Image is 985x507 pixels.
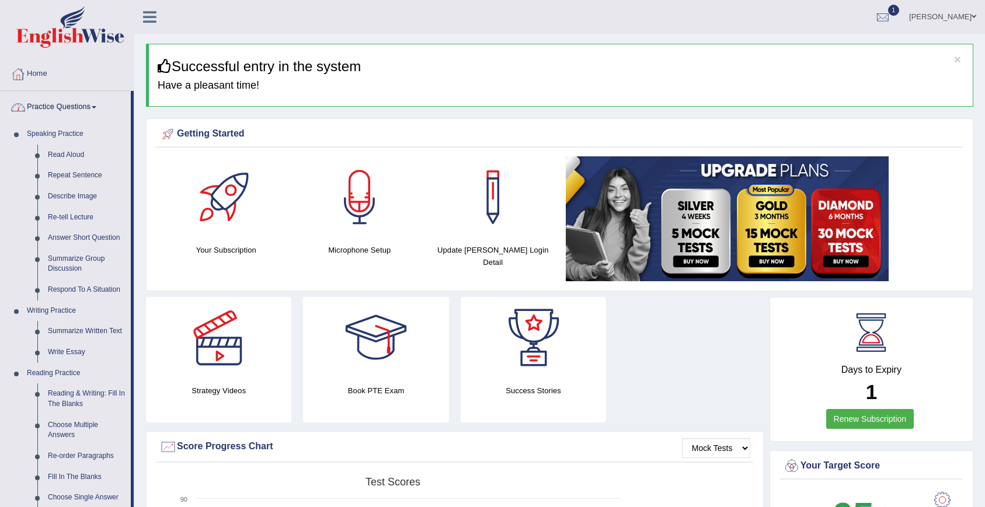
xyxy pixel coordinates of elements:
div: Score Progress Chart [159,438,750,456]
h3: Successful entry in the system [158,59,964,74]
a: Renew Subscription [826,409,914,429]
a: Respond To A Situation [43,279,131,300]
h4: Your Subscription [165,244,287,256]
a: Answer Short Question [43,228,131,249]
span: 1 [888,5,900,16]
a: Summarize Written Text [43,321,131,342]
a: Fill In The Blanks [43,467,131,488]
h4: Update [PERSON_NAME] Login Detail [432,244,554,268]
h4: Microphone Setup [299,244,421,256]
h4: Success Stories [461,384,606,397]
img: small5.jpg [566,156,889,281]
a: Repeat Sentence [43,165,131,186]
a: Describe Image [43,186,131,207]
tspan: Test scores [366,476,420,488]
a: Home [1,58,134,87]
a: Re-tell Lecture [43,207,131,228]
div: Getting Started [159,125,960,143]
text: 90 [180,496,187,503]
a: Choose Multiple Answers [43,415,131,446]
a: Reading & Writing: Fill In The Blanks [43,383,131,414]
a: Speaking Practice [22,124,131,145]
a: Writing Practice [22,300,131,321]
a: Write Essay [43,342,131,363]
b: 1 [866,380,877,403]
a: Re-order Paragraphs [43,446,131,467]
h4: Strategy Videos [146,384,291,397]
a: Practice Questions [1,91,131,120]
a: Summarize Group Discussion [43,249,131,279]
h4: Days to Expiry [783,365,960,375]
div: Your Target Score [783,457,960,475]
h4: Have a pleasant time! [158,80,964,92]
a: Reading Practice [22,363,131,384]
h4: Book PTE Exam [303,384,448,397]
button: × [954,53,961,65]
a: Read Aloud [43,145,131,166]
